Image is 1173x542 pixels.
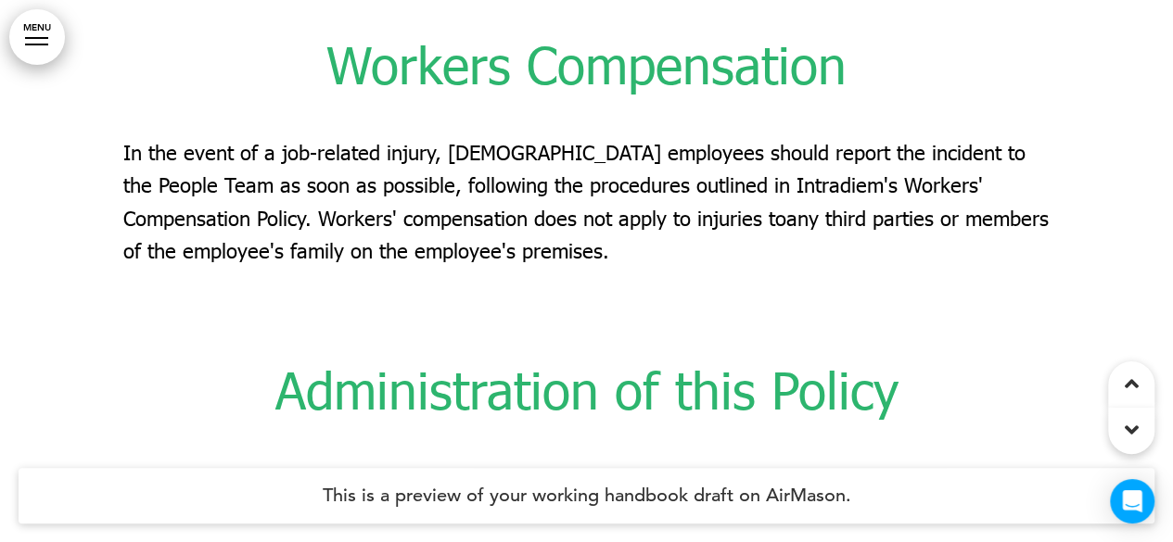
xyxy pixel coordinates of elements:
[123,206,1049,263] span: any third parties or members of the employee's family on the employee's premises.
[275,359,899,420] span: Administration of this Policy
[123,465,1036,523] span: The People Team is responsible for the administration of this policy. If you have questions about...
[19,468,1154,523] h4: This is a preview of your working handbook draft on AirMason.
[1110,479,1154,523] div: Open Intercom Messenger
[326,33,847,95] span: Workers Compensation
[123,140,1026,230] span: In the event of a job-related injury, [DEMOGRAPHIC_DATA] employees should report the incident to ...
[9,9,65,65] a: MENU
